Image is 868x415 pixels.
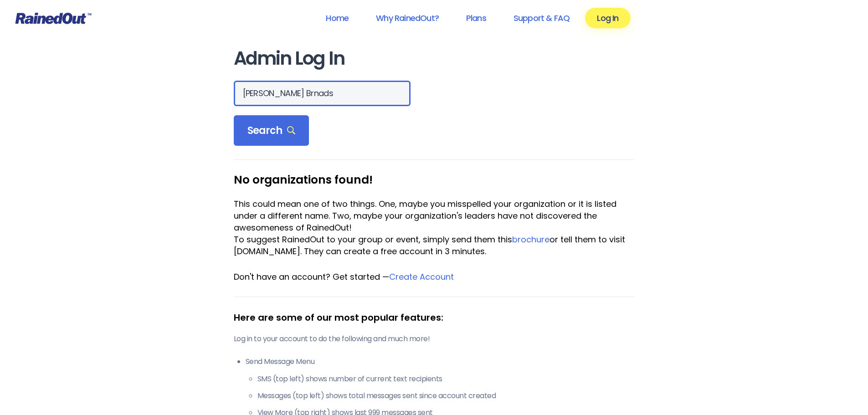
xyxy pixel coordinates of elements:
a: Log In [585,8,630,28]
div: Here are some of our most popular features: [234,311,635,324]
input: Search Orgs… [234,81,411,106]
div: This could mean one of two things. One, maybe you misspelled your organization or it is listed un... [234,198,635,234]
li: Messages (top left) shows total messages sent since account created [257,390,635,401]
a: Create Account [389,271,454,282]
a: Support & FAQ [502,8,581,28]
h3: No organizations found! [234,174,635,186]
a: Why RainedOut? [364,8,451,28]
p: Log in to your account to do the following and much more! [234,333,635,344]
h1: Admin Log In [234,48,635,69]
span: Search [247,124,296,137]
li: SMS (top left) shows number of current text recipients [257,374,635,384]
a: Home [314,8,360,28]
div: To suggest RainedOut to your group or event, simply send them this or tell them to visit [DOMAIN_... [234,234,635,257]
a: brochure [512,234,550,245]
div: Search [234,115,309,146]
a: Plans [454,8,498,28]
